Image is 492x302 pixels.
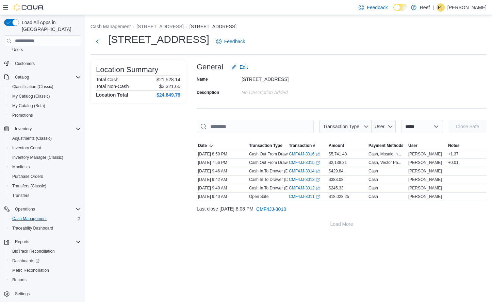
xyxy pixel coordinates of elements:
[12,73,81,81] span: Catalog
[329,160,347,165] span: $2,138.31
[12,47,23,52] span: Users
[253,202,289,216] button: CMF4JJ-3010
[197,167,248,175] div: [DATE] 9:46 AM
[10,215,49,223] a: Cash Management
[408,185,442,191] span: [PERSON_NAME]
[197,77,208,82] label: Name
[10,257,42,265] a: Dashboards
[197,63,223,71] h3: General
[190,24,236,29] button: [STREET_ADDRESS]
[10,182,81,190] span: Transfers (Classic)
[7,45,84,54] button: Users
[224,38,245,45] span: Feedback
[448,160,458,165] span: +0.01
[289,185,320,191] a: CMF4JJ-3012External link
[197,150,248,158] div: [DATE] 8:50 PM
[7,153,84,162] button: Inventory Manager (Classic)
[229,60,250,74] button: Edit
[10,83,81,91] span: Classification (Classic)
[12,73,32,81] button: Catalog
[10,144,81,152] span: Inventory Count
[289,151,320,157] a: CMF4JJ-3016External link
[12,225,53,231] span: Traceabilty Dashboard
[12,268,49,273] span: Metrc Reconciliation
[19,19,81,33] span: Load All Apps in [GEOGRAPHIC_DATA]
[1,58,84,68] button: Customers
[10,111,36,119] a: Promotions
[10,257,81,265] span: Dashboards
[96,77,118,82] h6: Total Cash
[289,160,320,165] a: CMF4JJ-3015External link
[197,217,487,231] button: Load More
[1,237,84,247] button: Reports
[10,46,81,54] span: Users
[1,72,84,82] button: Catalog
[7,247,84,256] button: BioTrack Reconciliation
[10,182,49,190] a: Transfers (Classic)
[242,87,333,95] div: No Description added
[289,168,320,174] a: CMF4JJ-3014External link
[10,266,81,274] span: Metrc Reconciliation
[10,83,56,91] a: Classification (Classic)
[456,123,479,130] span: Close Safe
[12,216,47,221] span: Cash Management
[10,92,81,100] span: My Catalog (Classic)
[10,163,81,171] span: Manifests
[7,256,84,266] a: Dashboards
[10,266,52,274] a: Metrc Reconciliation
[12,183,46,189] span: Transfers (Classic)
[408,177,442,182] span: [PERSON_NAME]
[96,84,129,89] h6: Total Non-Cash
[91,35,104,48] button: Next
[249,168,303,174] p: Cash In To Drawer (Drawer 3)
[288,141,327,150] button: Transaction #
[10,134,54,142] a: Adjustments (Classic)
[12,94,50,99] span: My Catalog (Classic)
[15,61,35,66] span: Customers
[368,194,378,199] div: Cash
[10,215,81,223] span: Cash Management
[197,192,248,201] div: [DATE] 9:40 AM
[10,46,26,54] a: Users
[12,84,53,89] span: Classification (Classic)
[14,4,44,11] img: Cova
[408,168,442,174] span: [PERSON_NAME]
[1,204,84,214] button: Operations
[10,153,81,162] span: Inventory Manager (Classic)
[12,164,30,170] span: Manifests
[329,194,349,199] span: $18,028.25
[198,143,207,148] span: Date
[15,291,30,297] span: Settings
[447,141,487,150] button: Notes
[96,66,158,74] h3: Location Summary
[249,160,312,165] p: Cash Out From Drawer (Drawer 1)
[197,184,248,192] div: [DATE] 9:40 AM
[249,151,312,157] p: Cash Out From Drawer (Drawer 2)
[10,172,81,181] span: Purchase Orders
[420,3,430,12] p: Reef
[7,223,84,233] button: Traceabilty Dashboard
[12,103,45,108] span: My Catalog (Beta)
[448,120,487,133] button: Close Safe
[12,205,81,213] span: Operations
[330,221,353,228] span: Load More
[197,90,219,95] label: Description
[368,168,378,174] div: Cash
[10,191,81,200] span: Transfers
[91,23,487,31] nav: An example of EuiBreadcrumbs
[249,185,303,191] p: Cash In To Drawer (Drawer 1)
[12,205,38,213] button: Operations
[448,151,458,157] span: +1.37
[96,92,128,98] h4: Location Total
[368,177,378,182] div: Cash
[12,277,27,283] span: Reports
[248,141,288,150] button: Transaction Type
[197,158,248,167] div: [DATE] 7:56 PM
[240,64,248,70] span: Edit
[437,3,445,12] div: Payton Tromblee
[197,202,487,216] div: Last close [DATE] 8:08 PM
[15,74,29,80] span: Catalog
[108,33,209,46] h1: [STREET_ADDRESS]
[10,111,81,119] span: Promotions
[10,247,58,255] a: BioTrack Reconciliation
